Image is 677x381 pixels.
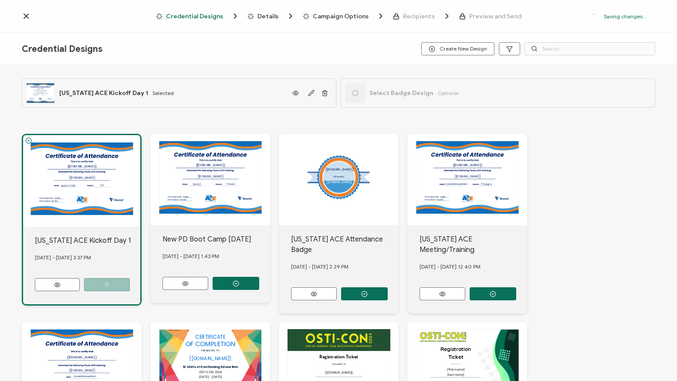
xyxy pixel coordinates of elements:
[313,13,369,20] span: Campaign Options
[257,13,278,20] span: Details
[369,89,433,97] span: Select Badge Design
[291,255,399,279] div: [DATE] - [DATE] 2.29 PM
[525,42,655,55] input: Search
[438,90,459,96] span: Optional
[152,90,174,96] span: Selected
[166,13,223,20] span: Credential Designs
[429,46,487,52] span: Create New Design
[421,42,494,55] button: Create New Design
[162,234,271,245] div: New PD Boot Camp [DATE]
[35,246,140,269] div: [DATE] - [DATE] 3.37 PM
[22,44,102,54] span: Credential Designs
[604,13,647,20] p: Saving changes...
[291,234,399,255] div: [US_STATE] ACE Attendance Badge
[156,12,521,20] div: Breadcrumb
[633,339,677,381] iframe: Chat Widget
[35,235,140,246] div: [US_STATE] ACE Kickoff Day 1
[162,245,271,268] div: [DATE] - [DATE] 1.43 PM
[469,13,521,20] span: Preview and Send
[303,12,385,20] span: Campaign Options
[420,234,528,255] div: [US_STATE] ACE Meeting/Training
[403,13,435,20] span: Recipients
[156,12,240,20] span: Credential Designs
[247,12,295,20] span: Details
[459,13,521,20] span: Preview and Send
[393,12,451,20] span: Recipients
[420,255,528,279] div: [DATE] - [DATE] 12.40 PM
[59,89,148,97] span: [US_STATE] ACE Kickoff Day 1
